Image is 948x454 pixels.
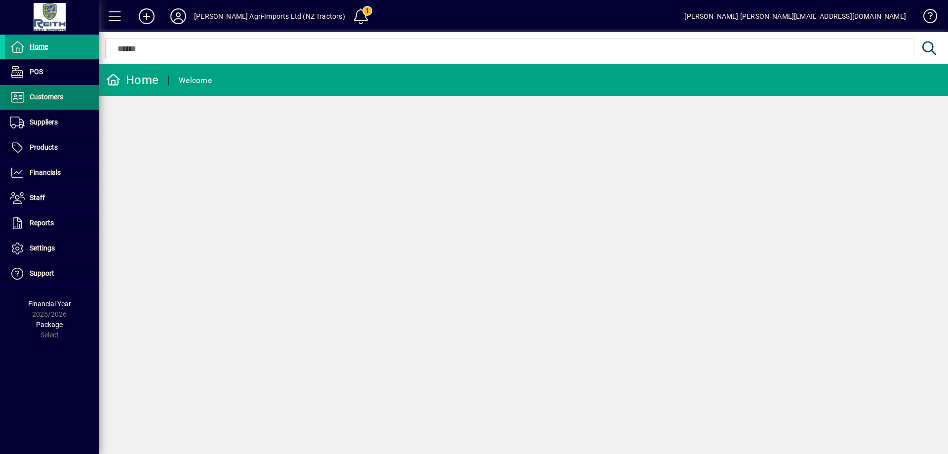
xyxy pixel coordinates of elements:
span: Package [36,321,63,329]
a: Customers [5,85,99,110]
span: Customers [30,93,63,101]
button: Profile [162,7,194,25]
span: Settings [30,244,55,252]
div: Welcome [179,73,212,88]
a: POS [5,60,99,84]
span: Staff [30,194,45,202]
div: Home [106,72,158,88]
div: [PERSON_NAME] [PERSON_NAME][EMAIL_ADDRESS][DOMAIN_NAME] [684,8,906,24]
span: Reports [30,219,54,227]
a: Staff [5,186,99,210]
span: Support [30,269,54,277]
span: Suppliers [30,118,58,126]
div: [PERSON_NAME] Agri-Imports Ltd (NZ Tractors) [194,8,345,24]
button: Add [131,7,162,25]
a: Suppliers [5,110,99,135]
span: Financials [30,168,61,176]
span: Products [30,143,58,151]
span: Home [30,42,48,50]
a: Products [5,135,99,160]
a: Settings [5,236,99,261]
a: Support [5,261,99,286]
a: Financials [5,161,99,185]
span: Financial Year [28,300,71,308]
a: Knowledge Base [916,2,936,34]
span: POS [30,68,43,76]
a: Reports [5,211,99,236]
